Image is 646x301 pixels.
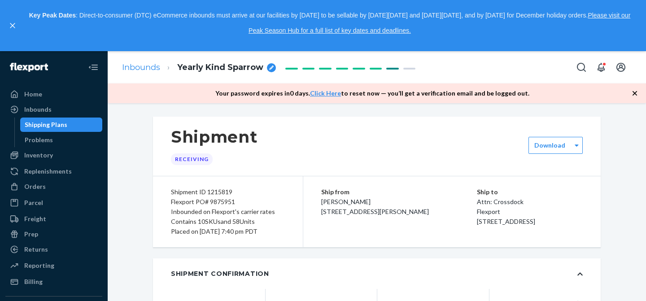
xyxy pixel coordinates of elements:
a: Returns [5,242,102,257]
a: Prep [5,227,102,241]
div: Inbounded on Flexport's carrier rates [171,207,285,217]
a: Billing [5,275,102,289]
ol: breadcrumbs [115,54,283,81]
span: [PERSON_NAME] [STREET_ADDRESS][PERSON_NAME] [321,198,429,215]
a: Parcel [5,196,102,210]
div: Prep [24,230,38,239]
a: Problems [20,133,103,147]
button: Open notifications [592,58,610,76]
div: Shipment ID 1215819 [171,187,285,197]
div: Home [24,90,42,99]
div: Receiving [171,153,213,165]
p: Attn: Crossdock [477,197,583,207]
a: Click Here [310,89,341,97]
span: [STREET_ADDRESS] [477,218,535,225]
div: Freight [24,214,46,223]
button: close, [8,21,17,30]
div: Problems [25,135,53,144]
a: Please visit our Peak Season Hub for a full list of key dates and deadlines. [249,12,630,34]
a: Freight [5,212,102,226]
p: : Direct-to-consumer (DTC) eCommerce inbounds must arrive at our facilities by [DATE] to be sella... [22,8,638,38]
p: Your password expires in 0 days . to reset now — you’ll get a verification email and be logged out. [215,89,529,98]
p: Ship from [321,187,477,197]
p: Ship to [477,187,583,197]
div: Flexport PO# 9875951 [171,197,285,207]
p: Flexport [477,207,583,217]
label: Download [534,141,565,150]
button: Open account menu [612,58,630,76]
a: Orders [5,179,102,194]
div: Inbounds [24,105,52,114]
h1: Shipment [171,127,258,146]
a: Inventory [5,148,102,162]
div: Parcel [24,198,43,207]
div: Billing [24,277,43,286]
div: Shipping Plans [25,120,67,129]
button: Close Navigation [84,58,102,76]
a: Home [5,87,102,101]
a: Inbounds [122,62,160,72]
div: Returns [24,245,48,254]
div: Shipment Confirmation [171,269,269,278]
button: Open Search Box [572,58,590,76]
div: Orders [24,182,46,191]
div: Contains 10 SKUs and 58 Units [171,217,285,227]
span: Yearly Kind Sparrow [177,62,263,74]
a: Inbounds [5,102,102,117]
a: Replenishments [5,164,102,179]
div: Replenishments [24,167,72,176]
div: Reporting [24,261,54,270]
div: Inventory [24,151,53,160]
img: Flexport logo [10,63,48,72]
div: Placed on [DATE] 7:40 pm PDT [171,227,285,236]
a: Reporting [5,258,102,273]
strong: Key Peak Dates [29,12,76,19]
a: Shipping Plans [20,118,103,132]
